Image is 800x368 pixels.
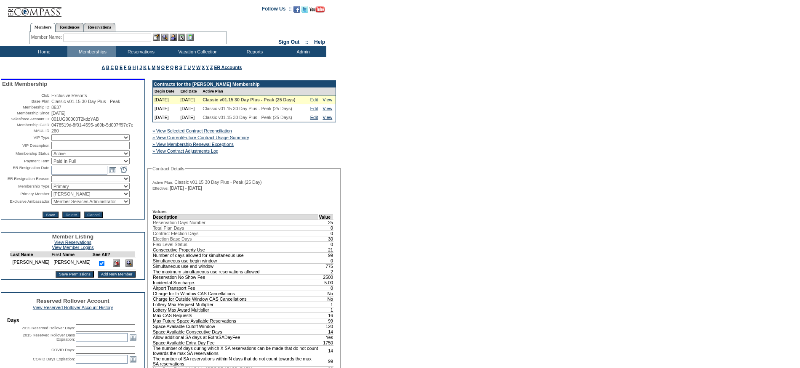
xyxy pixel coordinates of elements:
td: [DATE] [153,113,179,122]
td: Description [153,214,319,220]
a: Residences [56,23,84,32]
td: No [319,291,333,296]
a: N [157,65,160,70]
td: 25 [319,220,333,225]
a: W [196,65,200,70]
img: Reservations [178,34,185,41]
td: Allow additional SA days at ExtraSADayFee [153,334,319,340]
a: View Reserved Rollover Account History [33,305,113,310]
img: Become our fan on Facebook [293,6,300,13]
span: Contract Election Days [153,231,198,236]
td: Simultaneous use begin window [153,258,319,263]
td: VIP Type: [2,134,51,141]
label: COVID Days: [51,348,75,352]
a: View [323,106,332,111]
td: Base Plan: [2,99,51,104]
td: 0 [319,230,333,236]
td: ER Resignation Reason: [2,175,51,182]
span: Total Plan Days [153,225,184,230]
a: Open the calendar popup. [128,355,138,364]
td: Membership ID: [2,105,51,110]
td: Charge for Outside Window CAS Cancellations [153,296,319,302]
td: Yes [319,334,333,340]
td: Active Plan [201,87,309,95]
label: COVID Days Expiration: [33,357,75,361]
a: Subscribe to our YouTube Channel [309,8,325,13]
a: Z [210,65,213,70]
img: View Dashboard [125,259,133,267]
td: Reports [229,46,278,57]
span: Active Plan: [152,180,173,185]
a: View Reservations [54,240,91,245]
td: Membership Status: [2,150,51,157]
b: Values [152,209,167,214]
a: Y [206,65,209,70]
td: No [319,296,333,302]
td: Simultaneous use end window [153,263,319,269]
input: Cancel [84,212,103,218]
a: B [106,65,109,70]
td: [DATE] [153,104,179,113]
div: Member Name: [31,34,64,41]
td: Number of days allowed for simultaneous use [153,252,319,258]
a: View [323,115,332,120]
td: [DATE] [179,113,201,122]
td: Membership Since: [2,111,51,116]
td: See All? [93,252,110,257]
img: b_calculator.gif [187,34,194,41]
td: First Name [51,252,93,257]
td: Airport Transport Fee [153,285,319,291]
a: Q [170,65,173,70]
span: 001UG00000T2kdzYAB [51,116,99,122]
td: 99 [319,356,333,366]
a: T [184,65,187,70]
a: » View Selected Contract Reconciliation [152,128,232,133]
label: 2015 Reserved Rollover Days Expiration: [23,333,75,342]
span: :: [305,39,309,45]
a: G [128,65,131,70]
td: Begin Date [153,87,179,95]
td: 0 [319,285,333,291]
td: The maximum simultaneous use reservations allowed [153,269,319,274]
a: Reservations [84,23,115,32]
a: R [175,65,178,70]
td: Max Future Space Available Reservations [153,318,319,323]
span: 260 [51,128,59,133]
input: Save [43,212,58,218]
td: Exclusive Ambassador: [2,198,51,205]
span: Reservation Days Number [153,220,205,225]
a: O [161,65,165,70]
a: View [323,97,332,102]
span: Flex Level Status [153,242,187,247]
td: VIP Description: [2,142,51,149]
span: Classic v01.15 30 Day Plus - Peak (25 Day) [174,180,261,185]
a: » View Current/Future Contract Usage Summary [152,135,249,140]
td: Payment Term: [2,158,51,164]
span: Classic v01.15 30 Day Plus - Peak (25 Days) [203,115,292,120]
td: Lottery Max Award Multiplier [153,307,319,312]
a: L [148,65,150,70]
img: Follow us on Twitter [301,6,308,13]
td: The number of days during which X SA reservations can be made that do not count towards the max S... [153,345,319,356]
td: Membership GUID: [2,122,51,127]
td: 14 [319,329,333,334]
td: Primary Member: [2,191,51,197]
td: 2 [319,269,333,274]
td: Membership Type: [2,183,51,190]
td: Consecutive Property Use [153,247,319,252]
span: Classic v01.15 30 Day Plus - Peak (25 Days) [203,106,292,111]
a: X [202,65,205,70]
td: Memberships [67,46,116,57]
td: 5.00 [319,280,333,285]
td: Last Name [10,252,51,257]
td: 0 [319,225,333,230]
a: A [102,65,105,70]
td: Max CAS Requests [153,312,319,318]
td: [DATE] [153,95,179,104]
a: I [137,65,138,70]
td: 99 [319,252,333,258]
span: 8637 [51,105,61,110]
a: » View Membership Renewal Exceptions [152,142,234,147]
a: D [115,65,118,70]
td: 1 [319,307,333,312]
